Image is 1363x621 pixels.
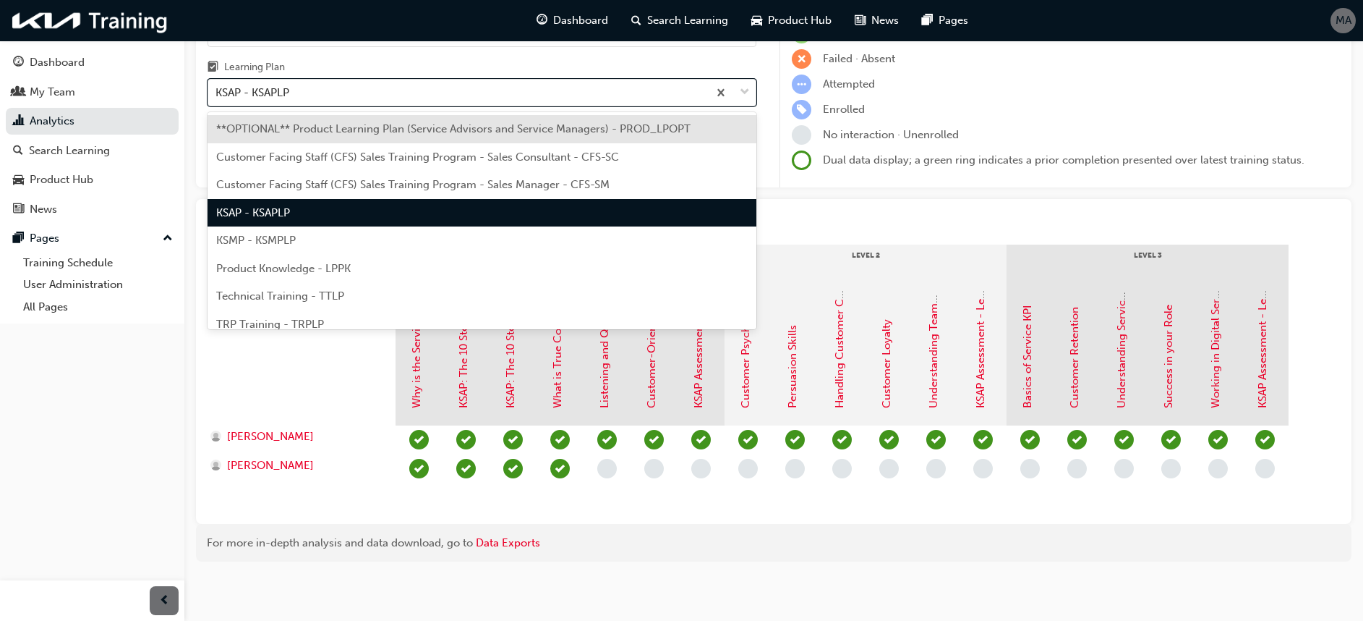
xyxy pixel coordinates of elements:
a: Understanding Service Quality Management [1115,186,1128,408]
span: chart-icon [13,115,24,128]
span: learningRecordVerb_PASS-icon [550,459,570,478]
span: Pages [939,12,968,29]
div: Level 2 [725,245,1007,281]
div: Learning Plan [224,60,285,75]
span: Dual data display; a green ring indicates a prior completion presented over latest training status. [823,153,1304,166]
a: What is True Communication? [551,256,564,408]
span: learningRecordVerb_NONE-icon [926,459,946,478]
span: people-icon [13,86,24,99]
span: learningRecordVerb_NONE-icon [1067,459,1087,478]
a: Basics of Service KPI [1021,305,1034,408]
span: learningRecordVerb_PASS-icon [691,430,711,449]
span: MA [1336,12,1351,29]
span: Customer Facing Staff (CFS) Sales Training Program - Sales Consultant - CFS-SC [216,151,619,164]
a: Customer Retention [1068,307,1081,408]
span: **OPTIONAL** Product Learning Plan (Service Advisors and Service Managers) - PROD_LPOPT [216,122,691,135]
a: User Administration [17,274,179,296]
span: TRP Training - TRPLP [216,318,324,331]
img: kia-training [7,6,174,35]
a: car-iconProduct Hub [740,6,843,35]
span: learningRecordVerb_COMPLETE-icon [1161,430,1181,449]
span: pages-icon [13,232,24,245]
a: My Team [6,79,179,106]
span: learningRecordVerb_NONE-icon [1161,459,1181,478]
span: Search Learning [647,12,728,29]
a: News [6,196,179,223]
button: MA [1330,8,1356,33]
span: guage-icon [13,56,24,69]
a: Dashboard [6,49,179,76]
span: prev-icon [159,592,170,610]
a: KSAP Assessment - Level 1 [692,276,705,408]
span: pages-icon [922,12,933,30]
span: learningRecordVerb_NONE-icon [1208,459,1228,478]
span: learningRecordVerb_NONE-icon [644,459,664,478]
span: Product Hub [768,12,832,29]
a: Analytics [6,108,179,135]
span: learningRecordVerb_ENROLL-icon [792,100,811,119]
span: learningRecordVerb_PASS-icon [1255,430,1275,449]
span: learningRecordVerb_PASS-icon [1114,430,1134,449]
a: KSAP Assessment - Level 2 [974,275,987,408]
a: KSAP Assessment - Level 3 [1256,275,1269,408]
span: No interaction · Unenrolled [823,128,959,141]
div: KSAP - KSAPLP [215,85,289,101]
span: KSAP - KSAPLP [216,206,290,219]
a: guage-iconDashboard [525,6,620,35]
a: All Pages [17,296,179,318]
span: learningRecordVerb_PASS-icon [644,430,664,449]
a: Persuasion Skills [786,325,799,408]
a: Customer Loyalty [880,319,893,408]
div: For more in-depth analysis and data download, go to [207,535,1341,552]
button: Pages [6,225,179,252]
span: car-icon [751,12,762,30]
span: up-icon [163,229,173,248]
span: learningRecordVerb_PASS-icon [785,430,805,449]
span: learningRecordVerb_PASS-icon [456,430,476,449]
span: [PERSON_NAME] [227,428,314,445]
div: Level 3 [1007,245,1289,281]
span: search-icon [631,12,641,30]
span: Dashboard [553,12,608,29]
span: Product Knowledge - LPPK [216,262,351,275]
span: learningRecordVerb_PASS-icon [973,430,993,449]
span: Technical Training - TTLP [216,290,344,303]
span: learningRecordVerb_ATTEMPT-icon [792,75,811,94]
span: search-icon [13,145,23,158]
a: Data Exports [476,536,540,549]
span: learningRecordVerb_NONE-icon [597,459,617,478]
span: learningRecordVerb_NONE-icon [785,459,805,478]
span: learningRecordVerb_PASS-icon [503,459,523,478]
a: news-iconNews [843,6,910,35]
span: learningRecordVerb_NONE-icon [879,459,899,478]
span: [PERSON_NAME] [227,457,314,474]
span: learningRecordVerb_PASS-icon [409,430,429,449]
span: learningRecordVerb_PASS-icon [1020,430,1040,449]
button: DashboardMy TeamAnalyticsSearch LearningProduct HubNews [6,46,179,225]
span: learningRecordVerb_NONE-icon [738,459,758,478]
span: news-icon [13,203,24,216]
a: [PERSON_NAME] [210,428,382,445]
span: learningplan-icon [208,62,218,75]
div: Dashboard [30,54,85,71]
a: search-iconSearch Learning [620,6,740,35]
span: news-icon [855,12,866,30]
span: down-icon [740,83,750,102]
span: Enrolled [823,103,865,116]
span: learningRecordVerb_PASS-icon [1067,430,1087,449]
span: learningRecordVerb_PASS-icon [926,430,946,449]
span: News [871,12,899,29]
span: learningRecordVerb_NONE-icon [792,125,811,145]
a: pages-iconPages [910,6,980,35]
span: learningRecordVerb_PASS-icon [550,430,570,449]
div: Search Learning [29,143,110,159]
span: learningRecordVerb_NONE-icon [832,459,852,478]
span: learningRecordVerb_PASS-icon [879,430,899,449]
span: Customer Facing Staff (CFS) Sales Training Program - Sales Manager - CFS-SM [216,178,610,191]
span: learningRecordVerb_NONE-icon [973,459,993,478]
span: learningRecordVerb_PASS-icon [456,459,476,478]
a: Working in Digital Service Tools [1209,249,1222,408]
div: Pages [30,230,59,247]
